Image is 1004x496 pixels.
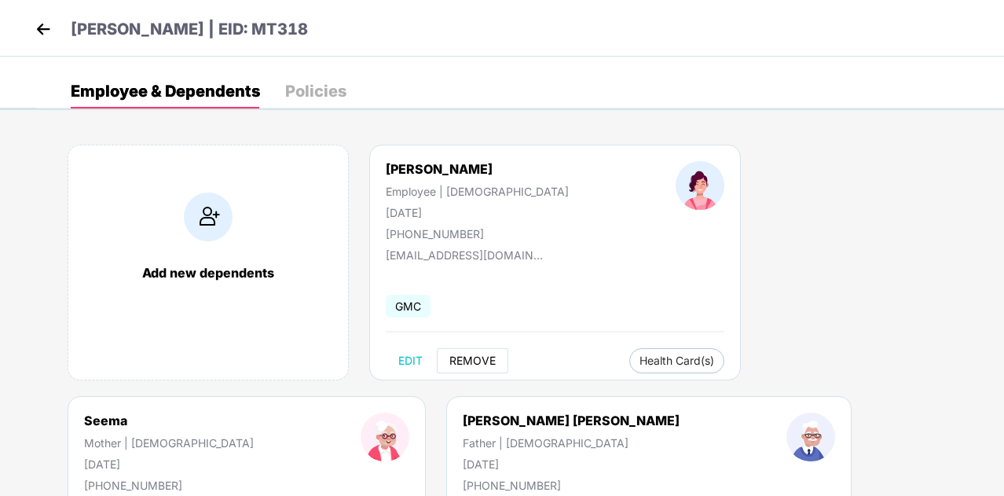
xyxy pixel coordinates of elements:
div: [PHONE_NUMBER] [84,479,254,492]
div: [DATE] [84,457,254,471]
img: profileImage [361,413,409,461]
div: Policies [285,83,346,99]
div: Seema [84,413,254,428]
div: [PERSON_NAME] [PERSON_NAME] [463,413,680,428]
div: [PERSON_NAME] [386,161,569,177]
button: EDIT [386,348,435,373]
span: REMOVE [449,355,496,367]
span: Health Card(s) [639,357,714,365]
div: Add new dependents [84,265,332,281]
span: GMC [386,295,431,318]
button: REMOVE [437,348,508,373]
img: profileImage [676,161,724,210]
img: addIcon [184,193,233,241]
div: [PHONE_NUMBER] [386,227,569,241]
span: EDIT [398,355,423,367]
div: Employee | [DEMOGRAPHIC_DATA] [386,185,569,198]
button: Health Card(s) [629,348,724,373]
p: [PERSON_NAME] | EID: MT318 [71,17,308,42]
img: profileImage [786,413,835,461]
div: [DATE] [463,457,680,471]
div: Mother | [DEMOGRAPHIC_DATA] [84,436,254,450]
div: [PHONE_NUMBER] [463,479,680,492]
div: [EMAIL_ADDRESS][DOMAIN_NAME] [386,248,543,262]
div: [DATE] [386,206,569,219]
div: Father | [DEMOGRAPHIC_DATA] [463,436,680,450]
div: Employee & Dependents [71,83,260,99]
img: back [31,17,55,41]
